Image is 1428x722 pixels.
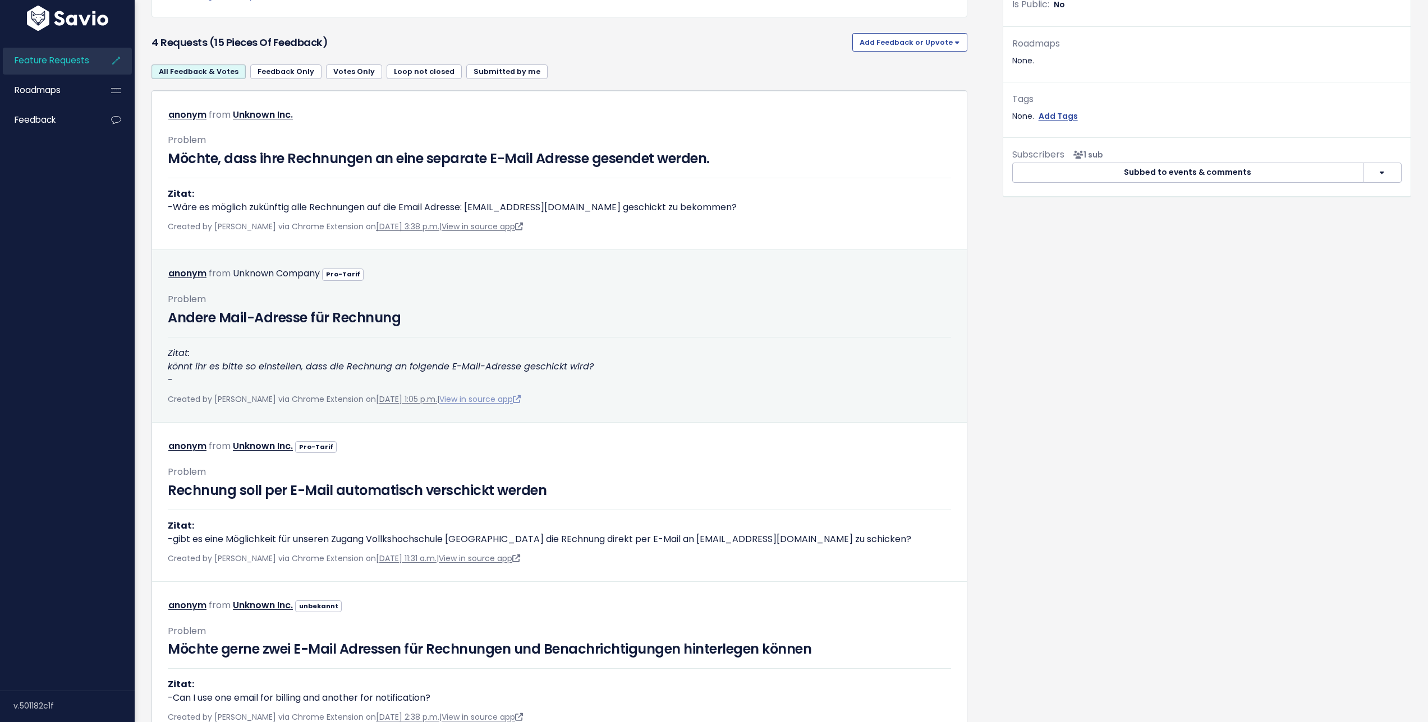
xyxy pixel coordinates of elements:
[1012,36,1402,52] div: Roadmaps
[1012,54,1402,68] div: None.
[168,221,523,232] span: Created by [PERSON_NAME] via Chrome Extension on |
[15,54,89,66] span: Feature Requests
[15,84,61,96] span: Roadmaps
[299,442,333,451] strong: Pro-Tarif
[168,267,206,280] a: anonym
[233,266,320,282] div: Unknown Company
[1012,109,1402,123] div: None.
[1012,148,1064,161] span: Subscribers
[3,107,93,133] a: Feedback
[168,149,951,169] h3: Möchte, dass ihre Rechnungen an eine separate E-Mail Adresse gesendet werden.
[168,678,951,705] p: -Can I use one email for billing and another for notification?
[1012,91,1402,108] div: Tags
[168,133,206,146] span: Problem
[209,267,231,280] span: from
[439,553,520,564] a: View in source app
[250,64,322,79] a: Feedback Only
[168,519,194,532] strong: Zitat:
[209,108,231,121] span: from
[15,114,56,126] span: Feedback
[24,6,111,31] img: logo-white.9d6f32f41409.svg
[209,439,231,452] span: from
[13,691,135,720] div: v.501182c1f
[209,599,231,612] span: from
[326,270,360,279] strong: Pro-Tarif
[168,346,951,387] p: -
[168,553,520,564] span: Created by [PERSON_NAME] via Chrome Extension on |
[3,48,93,73] a: Feature Requests
[376,221,439,232] a: [DATE] 3:38 p.m.
[168,346,594,373] em: könnt ihr es bitte so einstellen, dass die Rechnung an folgende E-Mail-Adresse geschickt wird?
[387,64,462,79] a: Loop not closed
[168,346,190,359] em: Zitat:
[466,64,548,79] a: Submitted by me
[168,187,951,214] p: -Wäre es möglich zukünftig alle Rechnungen auf die Email Adresse: [EMAIL_ADDRESS][DOMAIN_NAME] ge...
[151,64,246,79] a: All Feedback & Votes
[439,394,521,405] a: View in source app
[168,108,206,121] a: anonym
[168,293,206,306] span: Problem
[168,519,951,546] p: -gibt es eine Möglichkeit für unseren Zugang Vollkshochschule [GEOGRAPHIC_DATA] die REchnung dire...
[376,553,437,564] a: [DATE] 11:31 a.m.
[442,221,523,232] a: View in source app
[233,439,293,452] a: Unknown Inc.
[1039,109,1078,123] a: Add Tags
[233,599,293,612] a: Unknown Inc.
[3,77,93,103] a: Roadmaps
[299,601,338,610] strong: unbekannt
[168,308,951,328] h3: Andere Mail-Adresse für Rechnung
[1069,149,1103,160] span: <p><strong>Subscribers</strong><br><br> - Felix Junk<br> </p>
[168,639,951,659] h3: Möchte gerne zwei E-Mail Adressen für Rechnungen und Benachrichtigungen hinterlegen können
[168,187,194,200] strong: Zitat:
[852,33,967,51] button: Add Feedback or Upvote
[168,465,206,478] span: Problem
[376,394,437,405] a: [DATE] 1:05 p.m.
[1012,163,1363,183] button: Subbed to events & comments
[168,480,951,501] h3: Rechnung soll per E-Mail automatisch verschickt werden
[168,599,206,612] a: anonym
[168,624,206,637] span: Problem
[233,108,293,121] a: Unknown Inc.
[168,678,194,691] strong: Zitat:
[168,394,521,405] span: Created by [PERSON_NAME] via Chrome Extension on |
[168,439,206,452] a: anonym
[151,35,848,50] h3: 4 Requests (15 pieces of Feedback)
[326,64,382,79] a: Votes Only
